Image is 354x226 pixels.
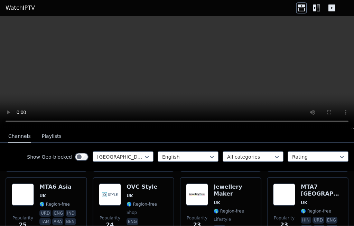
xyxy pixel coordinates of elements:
p: eng [326,217,337,224]
p: ara [52,218,63,225]
span: UK [127,194,133,199]
h6: Jewellery Maker [214,184,255,198]
p: ben [65,218,76,225]
p: hin [301,217,311,224]
span: Popularity [100,216,120,221]
span: Popularity [274,216,295,221]
h6: MTA7 [GEOGRAPHIC_DATA] [301,184,342,198]
span: UK [39,194,46,199]
span: 🌎 Region-free [214,209,244,214]
span: 🌎 Region-free [39,202,70,207]
span: Popularity [12,216,33,221]
h6: MTA6 Asia [39,184,81,191]
img: QVC Style [99,184,121,206]
img: MTA6 Asia [12,184,34,206]
p: eng [53,210,64,217]
p: eng [127,218,138,225]
img: Jewellery Maker [186,184,208,206]
span: Popularity [187,216,207,221]
span: shop [127,210,137,216]
p: tam [39,218,51,225]
img: MTA7 Asia [273,184,295,206]
span: UK [214,200,220,206]
span: lifestyle [214,217,231,223]
p: ind [66,210,76,217]
h6: QVC Style [127,184,157,191]
p: urd [313,217,324,224]
span: UK [301,200,307,206]
span: 🌎 Region-free [127,202,157,207]
label: Show Geo-blocked [27,154,72,161]
p: urd [39,210,51,217]
a: WatchIPTV [6,4,35,12]
button: Playlists [42,130,62,143]
button: Channels [8,130,31,143]
span: 🌎 Region-free [301,209,331,214]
